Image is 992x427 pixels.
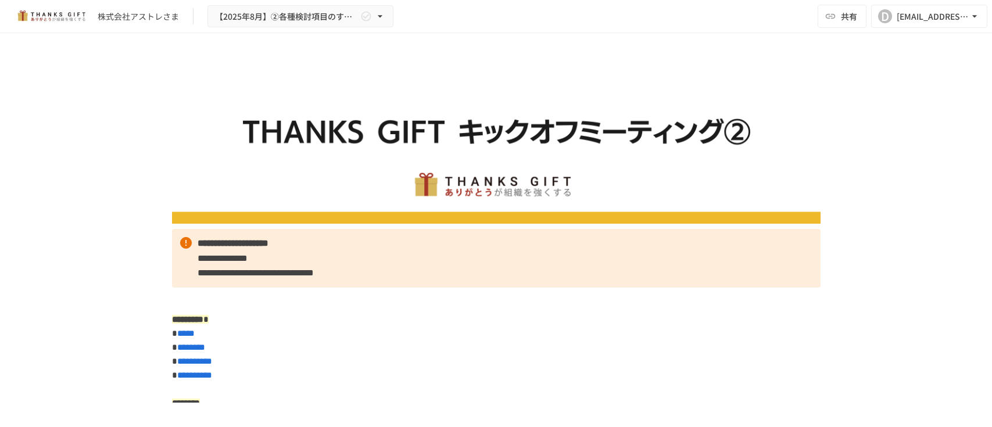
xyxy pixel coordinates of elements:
div: [EMAIL_ADDRESS][DOMAIN_NAME] [897,9,969,24]
button: D[EMAIL_ADDRESS][DOMAIN_NAME] [871,5,987,28]
div: 株式会社アストレさま [98,10,179,23]
button: 共有 [818,5,866,28]
span: 【2025年8月】②各種検討項目のすり合わせ/ THANKS GIFTキックオフMTG [215,9,358,24]
div: D [878,9,892,23]
img: mMP1OxWUAhQbsRWCurg7vIHe5HqDpP7qZo7fRoNLXQh [14,7,88,26]
button: 【2025年8月】②各種検討項目のすり合わせ/ THANKS GIFTキックオフMTG [207,5,393,28]
img: DQqB4zCuRvHwOxrHXRba0Qwl6GF0LhVVkzBhhMhROoq [172,62,821,224]
span: 共有 [841,10,857,23]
